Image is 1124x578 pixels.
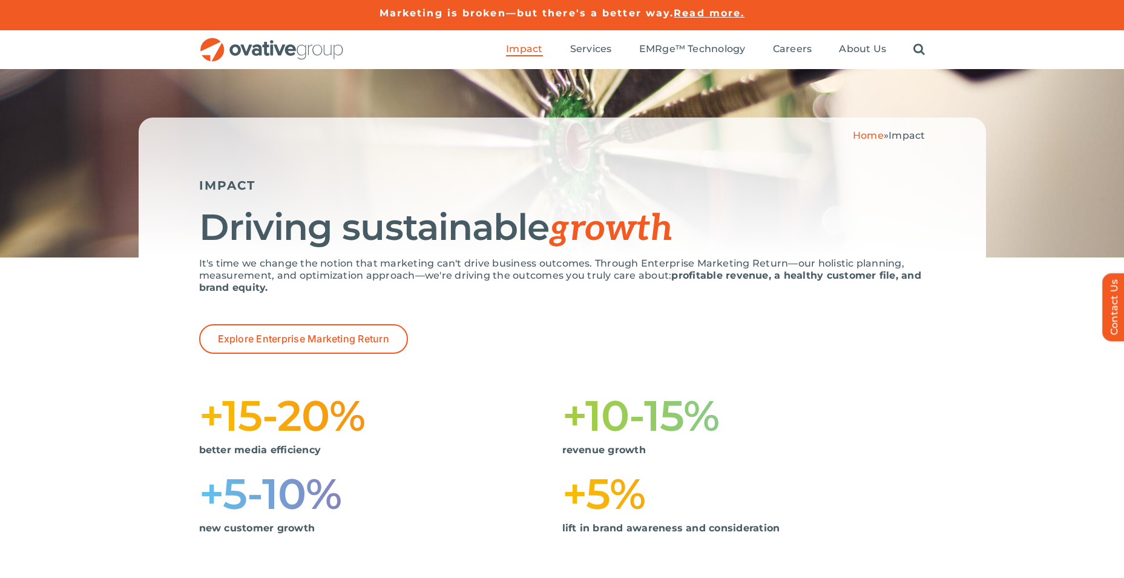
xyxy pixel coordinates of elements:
[562,522,780,534] strong: lift in brand awareness and consideration
[639,43,746,55] span: EMRge™ Technology
[853,130,925,141] span: »
[549,207,672,251] span: growth
[199,444,321,456] strong: better media efficiency
[199,36,344,48] a: OG_Full_horizontal_RGB
[639,43,746,56] a: EMRge™ Technology
[199,178,925,193] h5: IMPACT
[199,324,408,354] a: Explore Enterprise Marketing Return
[889,130,925,141] span: Impact
[839,43,886,55] span: About Us
[199,522,315,534] strong: new customer growth
[570,43,612,55] span: Services
[839,43,886,56] a: About Us
[218,333,389,345] span: Explore Enterprise Marketing Return
[506,43,542,55] span: Impact
[773,43,812,56] a: Careers
[853,130,884,141] a: Home
[913,43,925,56] a: Search
[562,444,646,456] strong: revenue growth
[570,43,612,56] a: Services
[506,43,542,56] a: Impact
[199,270,921,293] strong: profitable revenue, a healthy customer file, and brand equity.
[773,43,812,55] span: Careers
[562,474,925,513] h1: +5%
[506,30,925,69] nav: Menu
[199,396,562,435] h1: +15-20%
[199,474,562,513] h1: +5-10%
[674,7,744,19] a: Read more.
[562,396,925,435] h1: +10-15%
[380,7,674,19] a: Marketing is broken—but there's a better way.
[199,208,925,248] h1: Driving sustainable
[199,257,925,294] p: It's time we change the notion that marketing can't drive business outcomes. Through Enterprise M...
